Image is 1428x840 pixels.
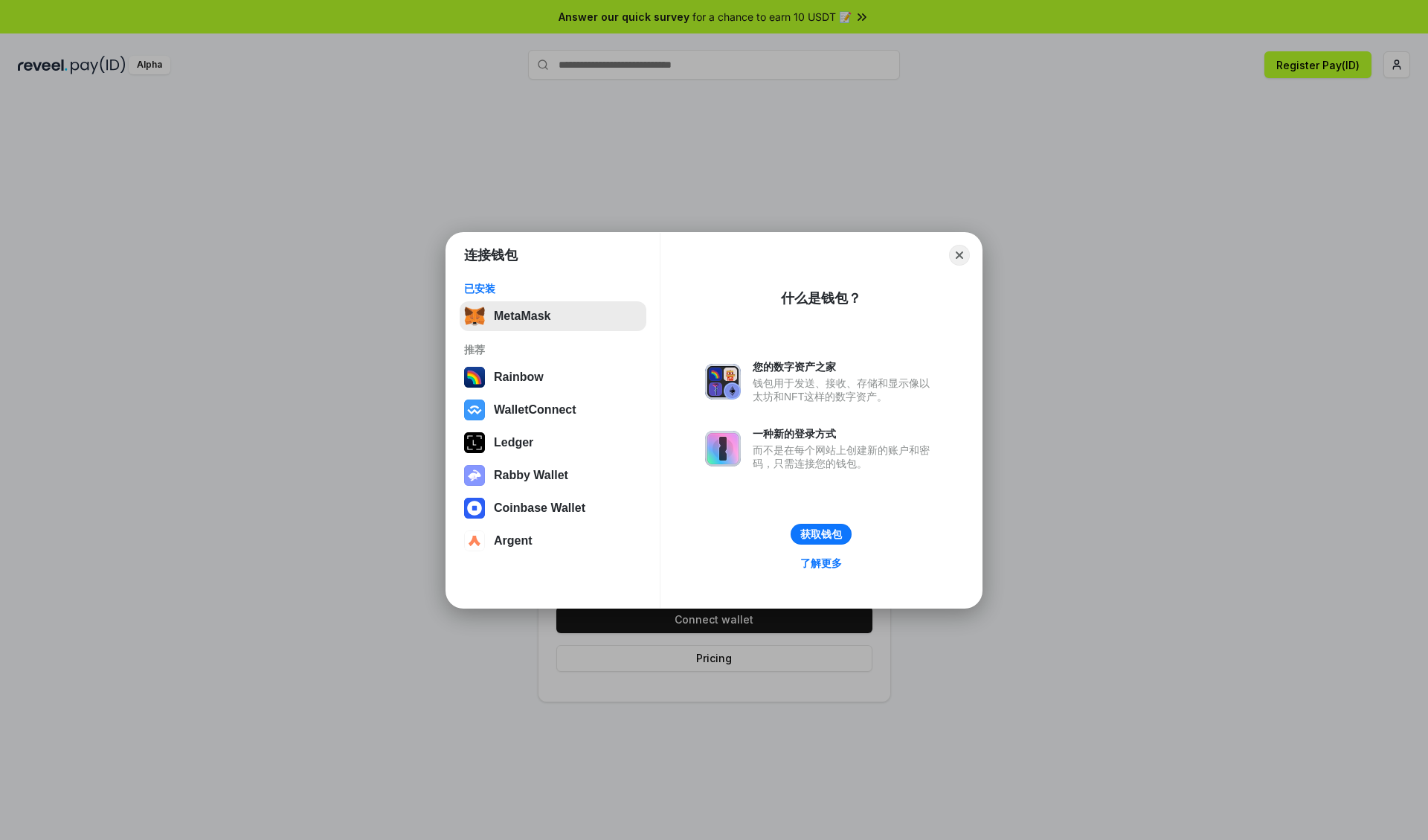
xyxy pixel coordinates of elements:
[494,371,544,384] div: Rainbow
[791,554,851,573] a: 了解更多
[705,431,741,467] img: svg+xml,%3Csvg%20xmlns%3D%22http%3A%2F%2Fwww.w3.org%2F2000%2Fsvg%22%20fill%3D%22none%22%20viewBox...
[464,530,485,551] img: svg+xml,%3Csvg%20width%3D%2228%22%20height%3D%2228%22%20viewBox%3D%220%200%2028%2028%22%20fill%3D...
[460,395,646,425] button: WalletConnect
[949,245,970,266] button: Close
[753,360,937,373] div: 您的数字资产之家
[460,428,646,458] button: Ledger
[464,400,485,420] img: svg+xml,%3Csvg%20width%3D%2228%22%20height%3D%2228%22%20viewBox%3D%220%200%2028%2028%22%20fill%3D...
[494,534,533,548] div: Argent
[464,498,485,519] img: svg+xml,%3Csvg%20width%3D%2228%22%20height%3D%2228%22%20viewBox%3D%220%200%2028%2028%22%20fill%3D...
[753,427,937,440] div: 一种新的登录方式
[494,403,576,417] div: WalletConnect
[800,557,842,570] div: 了解更多
[460,301,646,331] button: MetaMask
[753,443,937,470] div: 而不是在每个网站上创建新的账户和密码，只需连接您的钱包。
[460,526,646,556] button: Argent
[460,461,646,490] button: Rabby Wallet
[494,310,550,323] div: MetaMask
[494,469,568,482] div: Rabby Wallet
[753,376,937,403] div: 钱包用于发送、接收、存储和显示像以太坊和NFT这样的数字资产。
[464,306,485,327] img: svg+xml,%3Csvg%20fill%3D%22none%22%20height%3D%2233%22%20viewBox%3D%220%200%2035%2033%22%20width%...
[464,246,518,264] h1: 连接钱包
[494,501,585,515] div: Coinbase Wallet
[800,528,842,541] div: 获取钱包
[464,367,485,388] img: svg+xml,%3Csvg%20width%3D%22120%22%20height%3D%22120%22%20viewBox%3D%220%200%20120%20120%22%20fil...
[791,524,852,545] button: 获取钱包
[464,343,642,356] div: 推荐
[494,436,533,449] div: Ledger
[464,432,485,453] img: svg+xml,%3Csvg%20xmlns%3D%22http%3A%2F%2Fwww.w3.org%2F2000%2Fsvg%22%20width%3D%2228%22%20height%3...
[460,362,646,392] button: Rainbow
[705,364,741,400] img: svg+xml,%3Csvg%20xmlns%3D%22http%3A%2F%2Fwww.w3.org%2F2000%2Fsvg%22%20fill%3D%22none%22%20viewBox...
[781,289,861,307] div: 什么是钱包？
[464,465,485,486] img: svg+xml,%3Csvg%20xmlns%3D%22http%3A%2F%2Fwww.w3.org%2F2000%2Fsvg%22%20fill%3D%22none%22%20viewBox...
[460,493,646,523] button: Coinbase Wallet
[464,282,642,295] div: 已安装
